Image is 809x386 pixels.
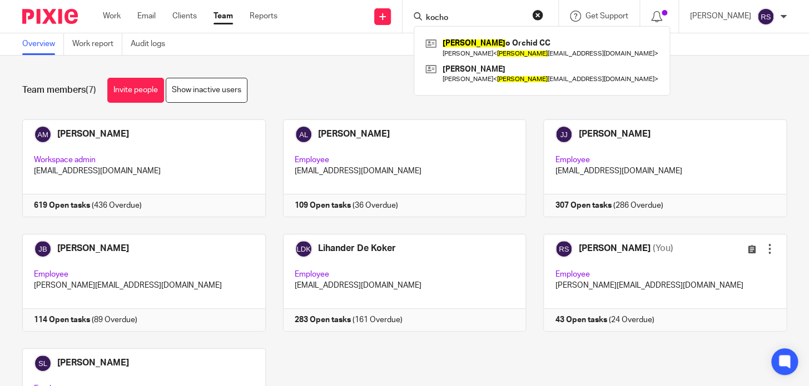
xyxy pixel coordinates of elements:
a: Audit logs [131,33,173,55]
a: Overview [22,33,64,55]
a: Invite people [107,78,164,103]
a: Work report [72,33,122,55]
a: Clients [172,11,197,22]
button: Clear [532,9,543,21]
a: Work [103,11,121,22]
h1: Team members [22,84,96,96]
p: [PERSON_NAME] [690,11,751,22]
input: Search [425,13,525,23]
img: svg%3E [757,8,775,26]
a: Reports [250,11,277,22]
a: Team [214,11,233,22]
a: Email [137,11,156,22]
img: Pixie [22,9,78,24]
span: Get Support [585,12,628,20]
span: (7) [86,86,96,94]
a: Show inactive users [166,78,247,103]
